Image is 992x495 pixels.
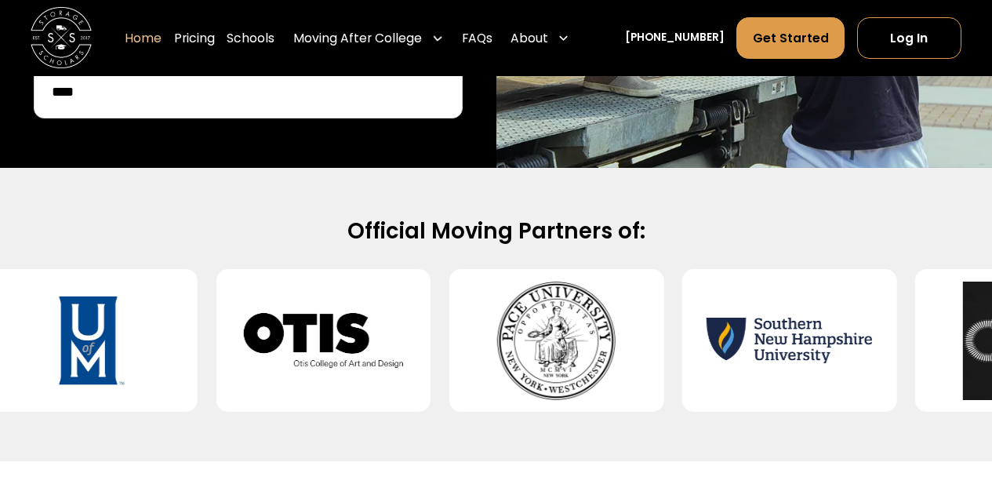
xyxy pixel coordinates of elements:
img: Otis College of Art and Design [241,282,406,400]
a: Pricing [174,17,215,60]
img: University of Memphis [8,282,173,400]
img: Southern New Hampshire University [707,282,872,400]
div: About [504,17,576,60]
a: [PHONE_NUMBER] [625,31,725,47]
a: Schools [227,17,274,60]
h2: Official Moving Partners of: [49,217,943,246]
img: Pace University - Pleasantville [474,282,639,400]
a: Get Started [736,17,845,59]
div: Moving After College [287,17,449,60]
div: About [511,29,548,47]
img: Storage Scholars main logo [31,8,92,69]
a: home [31,8,92,69]
a: Log In [857,17,961,59]
a: Home [125,17,162,60]
div: Moving After College [293,29,422,47]
a: FAQs [462,17,492,60]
